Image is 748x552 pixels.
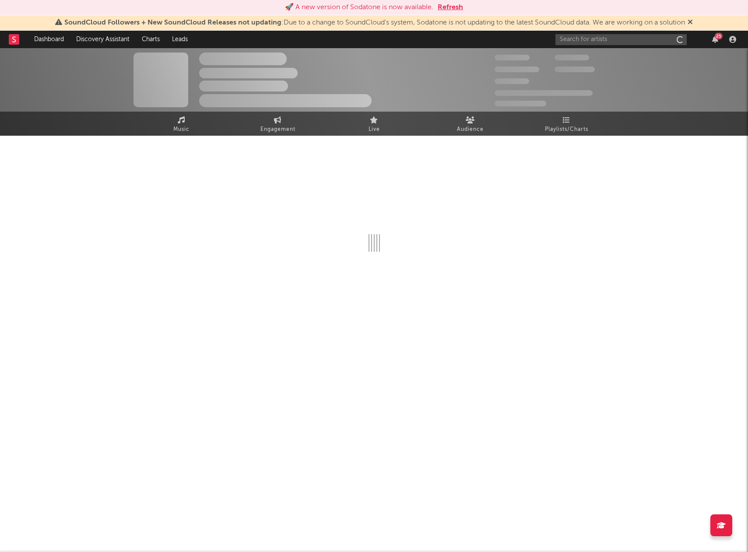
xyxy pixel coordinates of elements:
[555,67,595,72] span: 1,000,000
[28,31,70,48] a: Dashboard
[285,2,433,13] div: 🚀 A new version of Sodatone is now available.
[495,101,546,106] span: Jump Score: 85.0
[545,124,588,135] span: Playlists/Charts
[173,124,190,135] span: Music
[70,31,136,48] a: Discovery Assistant
[166,31,194,48] a: Leads
[260,124,295,135] span: Engagement
[555,55,589,60] span: 100,000
[495,67,539,72] span: 50,000,000
[133,112,230,136] a: Music
[457,124,484,135] span: Audience
[326,112,422,136] a: Live
[369,124,380,135] span: Live
[136,31,166,48] a: Charts
[495,55,530,60] span: 300,000
[555,34,687,45] input: Search for artists
[519,112,615,136] a: Playlists/Charts
[495,78,529,84] span: 100,000
[422,112,519,136] a: Audience
[64,19,685,26] span: : Due to a change to SoundCloud's system, Sodatone is not updating to the latest SoundCloud data....
[715,33,723,39] div: 25
[438,2,463,13] button: Refresh
[230,112,326,136] a: Engagement
[688,19,693,26] span: Dismiss
[64,19,281,26] span: SoundCloud Followers + New SoundCloud Releases not updating
[712,36,718,43] button: 25
[495,90,593,96] span: 50,000,000 Monthly Listeners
